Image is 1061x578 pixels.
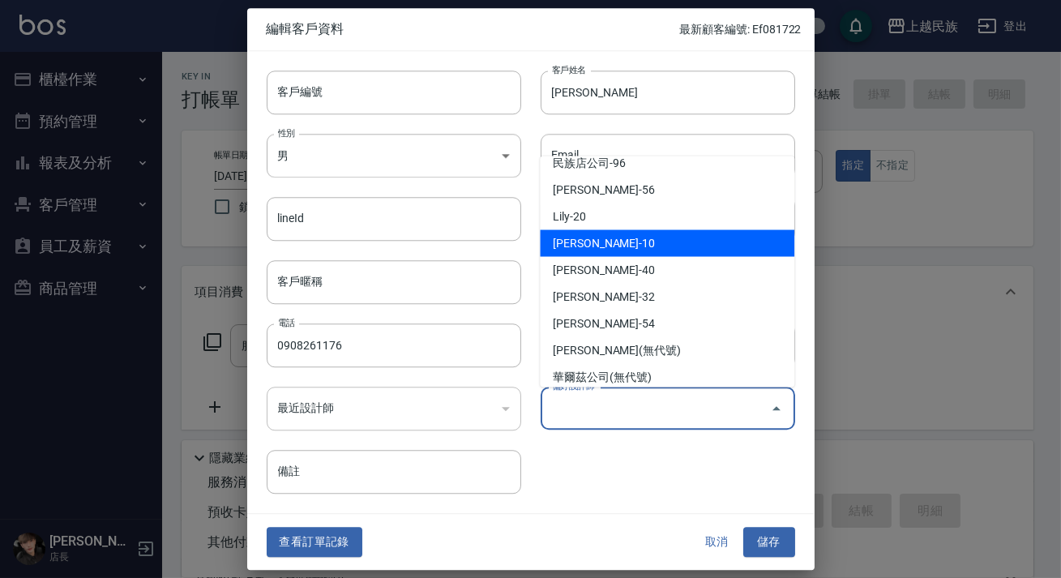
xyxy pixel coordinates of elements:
[278,316,295,328] label: 電話
[540,336,794,363] li: [PERSON_NAME](無代號)
[540,310,794,336] li: [PERSON_NAME]-54
[764,396,789,422] button: Close
[540,363,794,390] li: 華爾茲公司(無代號)
[743,528,795,558] button: 儲存
[540,229,794,256] li: [PERSON_NAME]-10
[267,528,362,558] button: 查看訂單記錄
[679,21,801,38] p: 最新顧客編號: Ef081722
[540,283,794,310] li: [PERSON_NAME]-32
[540,149,794,176] li: 民族店公司-96
[267,21,680,37] span: 編輯客戶資料
[278,126,295,139] label: 性別
[540,176,794,203] li: [PERSON_NAME]-56
[540,203,794,229] li: Lily-20
[552,63,586,75] label: 客戶姓名
[540,256,794,283] li: [PERSON_NAME]-40
[267,134,521,178] div: 男
[691,528,743,558] button: 取消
